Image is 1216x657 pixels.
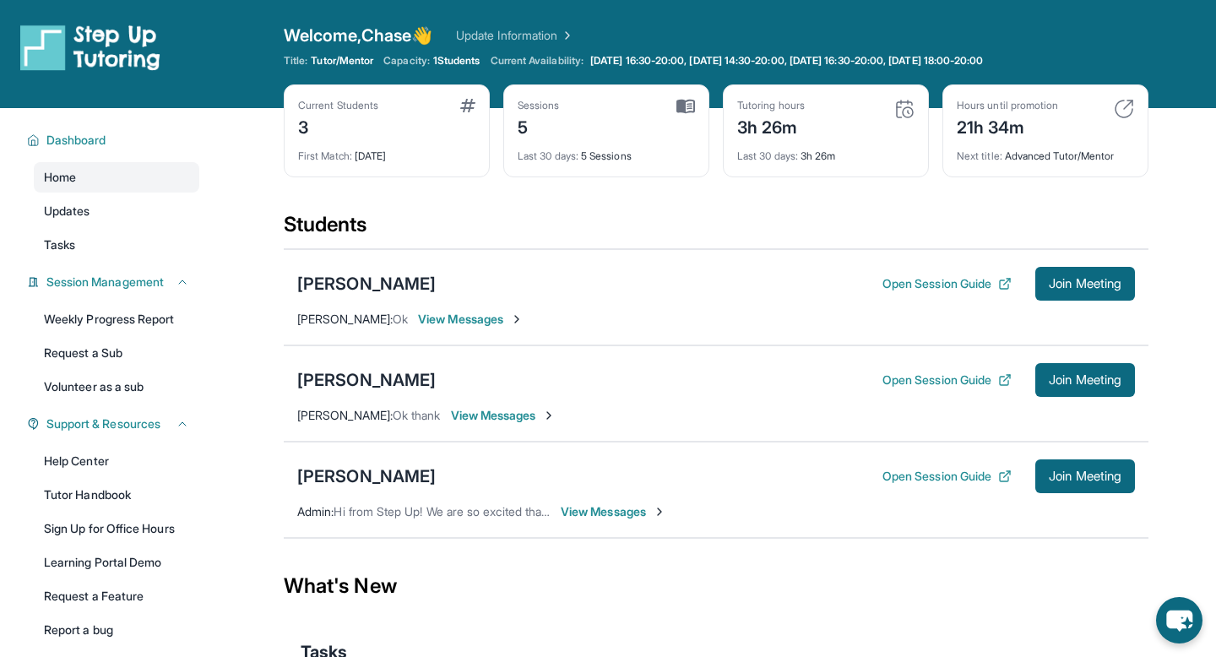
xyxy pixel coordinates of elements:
a: Tasks [34,230,199,260]
button: Session Management [40,274,189,290]
span: [DATE] 16:30-20:00, [DATE] 14:30-20:00, [DATE] 16:30-20:00, [DATE] 18:00-20:00 [590,54,983,68]
span: Last 30 days : [737,149,798,162]
img: card [1114,99,1134,119]
button: Open Session Guide [882,468,1012,485]
div: Current Students [298,99,378,112]
div: 3h 26m [737,139,915,163]
span: Title: [284,54,307,68]
div: What's New [284,549,1148,623]
div: [PERSON_NAME] [297,272,436,296]
span: View Messages [451,407,556,424]
span: Home [44,169,76,186]
img: logo [20,24,160,71]
span: 1 Students [433,54,480,68]
span: [PERSON_NAME] : [297,408,393,422]
div: 5 Sessions [518,139,695,163]
img: card [676,99,695,114]
div: [PERSON_NAME] [297,464,436,488]
div: [PERSON_NAME] [297,368,436,392]
div: 21h 34m [957,112,1058,139]
button: chat-button [1156,597,1202,643]
img: card [460,99,475,112]
button: Dashboard [40,132,189,149]
div: 5 [518,112,560,139]
a: Volunteer as a sub [34,372,199,402]
span: Tutor/Mentor [311,54,373,68]
div: 3h 26m [737,112,805,139]
div: Tutoring hours [737,99,805,112]
button: Join Meeting [1035,459,1135,493]
span: Next title : [957,149,1002,162]
span: Current Availability: [491,54,584,68]
button: Join Meeting [1035,363,1135,397]
div: Hours until promotion [957,99,1058,112]
a: Tutor Handbook [34,480,199,510]
img: card [894,99,915,119]
div: Advanced Tutor/Mentor [957,139,1134,163]
a: Update Information [456,27,574,44]
span: View Messages [561,503,666,520]
span: Admin : [297,504,334,519]
span: Ok thank [393,408,441,422]
span: [PERSON_NAME] : [297,312,393,326]
a: Sign Up for Office Hours [34,513,199,544]
span: First Match : [298,149,352,162]
button: Support & Resources [40,415,189,432]
a: Home [34,162,199,193]
span: Join Meeting [1049,471,1121,481]
span: Support & Resources [46,415,160,432]
span: View Messages [418,311,524,328]
span: Updates [44,203,90,220]
span: Tasks [44,236,75,253]
span: Dashboard [46,132,106,149]
a: Help Center [34,446,199,476]
img: Chevron-Right [542,409,556,422]
span: Last 30 days : [518,149,578,162]
button: Open Session Guide [882,275,1012,292]
a: Weekly Progress Report [34,304,199,334]
button: Join Meeting [1035,267,1135,301]
a: Request a Feature [34,581,199,611]
div: [DATE] [298,139,475,163]
button: Open Session Guide [882,372,1012,388]
span: Join Meeting [1049,279,1121,289]
a: Learning Portal Demo [34,547,199,578]
a: Request a Sub [34,338,199,368]
div: Sessions [518,99,560,112]
span: Session Management [46,274,164,290]
a: [DATE] 16:30-20:00, [DATE] 14:30-20:00, [DATE] 16:30-20:00, [DATE] 18:00-20:00 [587,54,986,68]
a: Report a bug [34,615,199,645]
span: Ok [393,312,408,326]
span: Join Meeting [1049,375,1121,385]
span: Welcome, Chase 👋 [284,24,432,47]
img: Chevron Right [557,27,574,44]
img: Chevron-Right [510,312,524,326]
span: Capacity: [383,54,430,68]
div: Students [284,211,1148,248]
a: Updates [34,196,199,226]
div: 3 [298,112,378,139]
img: Chevron-Right [653,505,666,519]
